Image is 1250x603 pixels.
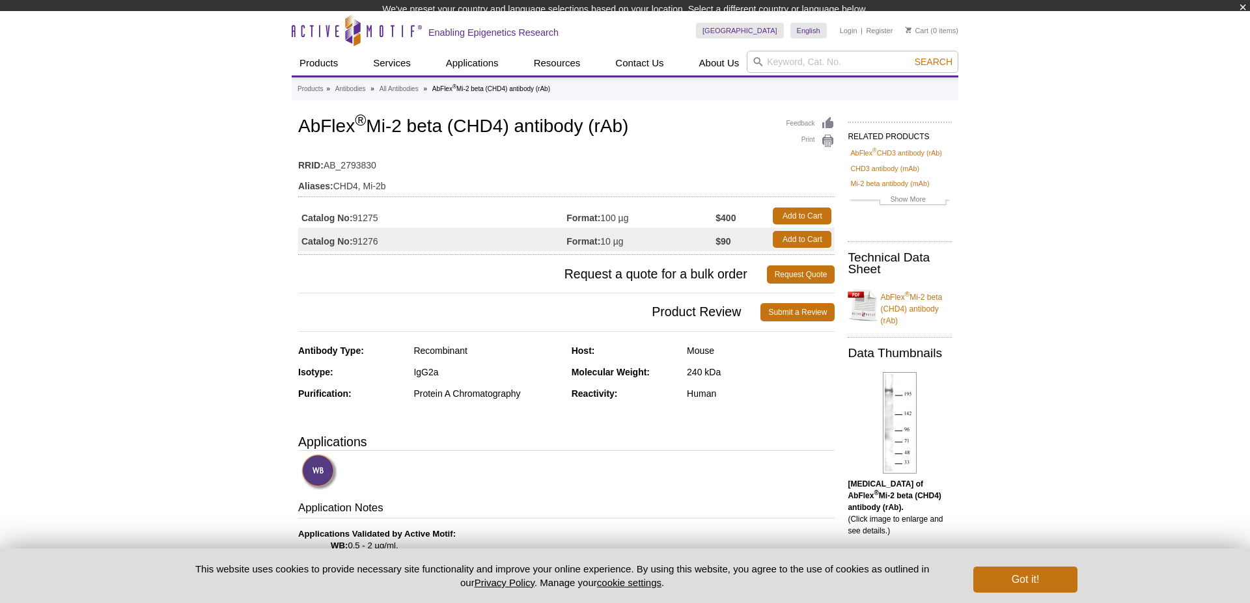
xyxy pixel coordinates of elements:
div: Protein A Chromatography [413,388,561,399]
strong: Reactivity: [572,388,618,399]
b: [MEDICAL_DATA] of AbFlex Mi-2 beta (CHD4) antibody (rAb). [848,479,941,512]
img: Change Here [678,10,712,40]
div: Human [687,388,835,399]
sup: ® [874,489,878,496]
a: Login [840,26,857,35]
a: Request Quote [767,265,835,284]
p: 0.5 - 2 µg/ml. AbFlex recombinant antibodies are genetically derived from DNA sequences of parent... [298,528,835,587]
a: Contact Us [607,51,671,75]
a: Services [365,51,419,75]
a: Submit a Review [760,303,835,321]
img: Your Cart [906,27,911,33]
a: Add to Cart [773,231,831,248]
p: (Click image to enlarge and see details.) [848,478,952,537]
a: Applications [438,51,507,75]
h2: RELATED PRODUCTS [848,122,952,145]
strong: $90 [715,235,730,247]
h2: Data Thumbnails [848,347,952,359]
li: » [370,85,374,92]
a: Resources [526,51,589,75]
button: Got it! [973,567,1077,593]
a: Show More [850,193,949,208]
h2: Technical Data Sheet [848,252,952,275]
strong: Molecular Weight: [572,367,650,377]
img: AbFlex<sup>®</sup> Mi-2 beta (CHD4) antibody (rAb) tested by Western blot. [883,372,917,474]
strong: Format: [566,235,600,247]
a: Antibodies [335,83,366,95]
td: 91276 [298,228,566,251]
span: Product Review [298,303,760,321]
a: Register [866,26,893,35]
p: This website uses cookies to provide necessary site functionality and improve your online experie... [173,562,952,589]
img: Western Blot Validated [301,454,337,490]
div: Mouse [687,345,835,356]
a: [GEOGRAPHIC_DATA] [696,23,784,38]
strong: RRID: [298,159,324,171]
li: | [861,23,863,38]
input: Keyword, Cat. No. [747,51,958,73]
li: » [423,85,427,92]
h3: Application Notes [298,500,835,518]
strong: Isotype: [298,367,333,377]
sup: ® [872,148,877,154]
sup: ® [452,83,456,90]
h2: Enabling Epigenetics Research [428,27,559,38]
button: cookie settings [597,577,661,588]
a: All Antibodies [380,83,419,95]
strong: $400 [715,212,736,224]
strong: Antibody Type: [298,345,364,356]
li: » [326,85,330,92]
li: (0 items) [906,23,958,38]
a: AbFlex®CHD3 antibody (rAb) [850,147,941,159]
sup: ® [355,112,366,129]
div: IgG2a [413,366,561,378]
td: CHD4, Mi-2b [298,172,835,193]
a: English [790,23,827,38]
sup: ® [905,291,910,298]
a: Cart [906,26,928,35]
a: Products [292,51,346,75]
button: Search [911,56,956,68]
strong: Catalog No: [301,235,353,247]
td: 100 µg [566,204,715,228]
span: Request a quote for a bulk order [298,265,767,284]
strong: Host: [572,345,595,356]
h3: Applications [298,432,835,451]
a: Feedback [786,116,835,131]
td: AB_2793830 [298,152,835,172]
a: CHD3 antibody (mAb) [850,163,919,174]
div: Recombinant [413,345,561,356]
strong: Aliases: [298,180,333,192]
a: Add to Cart [773,208,831,224]
strong: WB: [331,541,348,550]
h1: AbFlex Mi-2 beta (CHD4) antibody (rAb) [298,116,835,139]
a: Privacy Policy [475,577,535,588]
li: AbFlex Mi-2 beta (CHD4) antibody (rAb) [432,85,550,92]
strong: Purification: [298,388,352,399]
div: 240 kDa [687,366,835,378]
td: 91275 [298,204,566,228]
strong: Format: [566,212,600,224]
span: Search [915,57,952,67]
a: Products [298,83,323,95]
a: AbFlex®Mi-2 beta (CHD4) antibody (rAb) [848,284,952,327]
b: Applications Validated by Active Motif: [298,529,456,539]
strong: Catalog No: [301,212,353,224]
a: Print [786,134,835,148]
a: About Us [691,51,747,75]
td: 10 µg [566,228,715,251]
a: Mi-2 beta antibody (mAb) [850,178,929,189]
